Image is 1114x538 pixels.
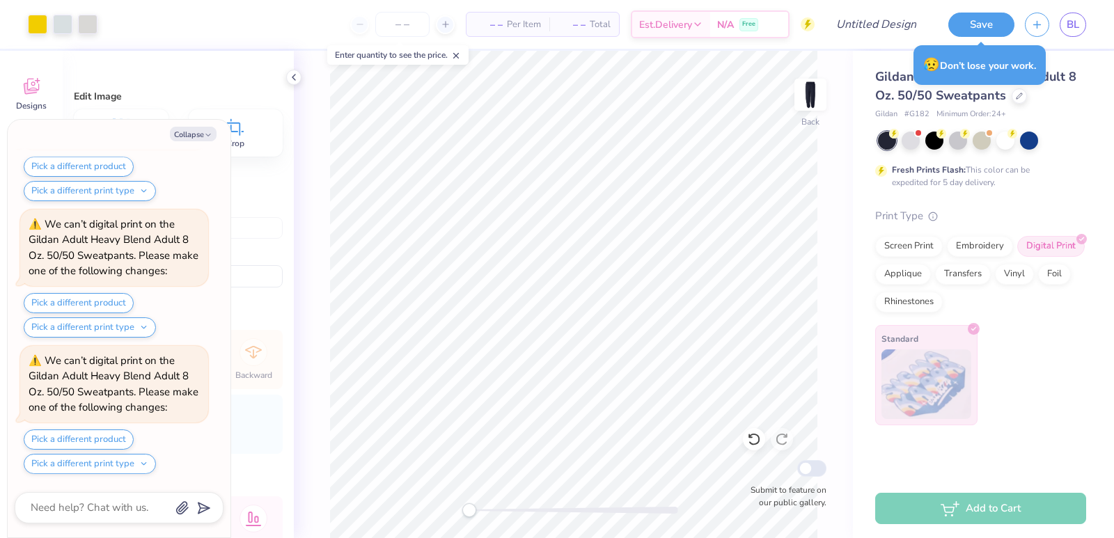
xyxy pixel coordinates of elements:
[226,138,244,149] span: Crop
[825,10,927,38] input: Untitled Design
[1067,17,1079,33] span: BL
[875,109,897,120] span: Gildan
[24,317,156,338] button: Pick a different print type
[16,100,47,111] span: Designs
[475,17,503,32] span: – –
[875,236,943,257] div: Screen Print
[742,19,755,29] span: Free
[24,429,134,450] button: Pick a different product
[881,349,971,419] img: Standard
[24,157,134,177] button: Pick a different product
[558,17,586,32] span: – –
[327,45,469,65] div: Enter quantity to see the price.
[1038,264,1071,285] div: Foil
[797,81,824,109] img: Back
[936,109,1006,120] span: Minimum Order: 24 +
[923,56,940,74] span: 😥
[875,208,1086,224] div: Print Type
[24,454,156,474] button: Pick a different print type
[507,17,541,32] span: Per Item
[875,68,1076,104] span: Gildan Adult Heavy Blend Adult 8 Oz. 50/50 Sweatpants
[24,293,134,313] button: Pick a different product
[1060,13,1086,37] a: BL
[24,181,156,201] button: Pick a different print type
[375,12,430,37] input: – –
[875,292,943,312] div: Rhinestones
[948,13,1014,37] button: Save
[947,236,1013,257] div: Embroidery
[170,127,217,141] button: Collapse
[29,354,198,415] div: We can’t digital print on the Gildan Adult Heavy Blend Adult 8 Oz. 50/50 Sweatpants. Please make ...
[913,45,1046,85] div: Don’t lose your work.
[462,503,476,517] div: Accessibility label
[74,89,283,104] div: Edit Image
[995,264,1034,285] div: Vinyl
[892,164,1063,189] div: This color can be expedited for 5 day delivery.
[881,331,918,346] span: Standard
[801,116,819,128] div: Back
[743,484,826,509] label: Submit to feature on our public gallery.
[935,264,991,285] div: Transfers
[639,17,692,32] span: Est. Delivery
[892,164,966,175] strong: Fresh Prints Flash:
[1017,236,1085,257] div: Digital Print
[904,109,929,120] span: # G182
[875,264,931,285] div: Applique
[29,217,198,278] div: We can’t digital print on the Gildan Adult Heavy Blend Adult 8 Oz. 50/50 Sweatpants. Please make ...
[590,17,611,32] span: Total
[717,17,734,32] span: N/A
